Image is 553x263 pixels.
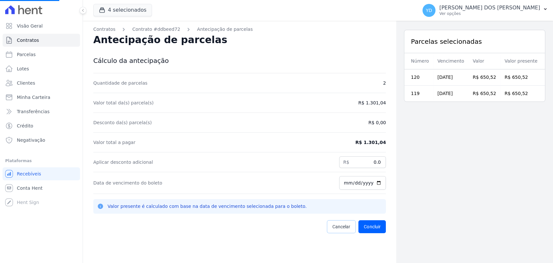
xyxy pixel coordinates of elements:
[17,108,50,115] span: Transferências
[404,86,433,102] td: 119
[404,69,433,86] td: 120
[93,26,386,33] nav: Breadcrumb
[17,171,41,177] span: Recebíveis
[358,100,386,106] dd: R$ 1.301,04
[93,160,153,165] label: Aplicar desconto adicional
[3,77,80,90] a: Clientes
[3,105,80,118] a: Transferências
[93,100,154,106] dt: Valor total da(s) parcela(s)
[108,203,382,210] p: Valor presente é calculado com base na data de vencimento selecionada para o boleto.
[3,48,80,61] a: Parcelas
[93,4,152,16] button: 4 selecionados
[368,119,386,126] dd: R$ 0,00
[93,57,169,65] span: Cálculo da antecipação
[501,69,545,86] td: R$ 650,52
[439,5,540,11] p: [PERSON_NAME] DOS [PERSON_NAME]
[3,119,80,132] a: Crédito
[93,180,162,185] label: Data de vencimento do boleto
[17,185,42,191] span: Conta Hent
[355,139,386,146] dd: R$ 1.301,04
[426,8,432,13] span: YD
[469,86,501,102] td: R$ 650,52
[3,34,80,47] a: Contratos
[469,69,501,86] td: R$ 650,52
[501,53,545,69] th: Valor presente
[17,66,29,72] span: Lotes
[17,80,35,86] span: Clientes
[327,220,356,233] a: Cancelar
[404,30,545,53] div: Parcelas selecionadas
[3,134,80,147] a: Negativação
[3,91,80,104] a: Minha Carteira
[343,160,349,165] span: R$
[93,34,227,45] span: Antecipação de parcelas
[17,37,39,43] span: Contratos
[439,11,540,16] p: Ver opções
[469,53,501,69] th: Valor
[197,26,253,33] a: Antecipação de parcelas
[5,157,77,165] div: Plataformas
[3,19,80,32] a: Visão Geral
[433,53,469,69] th: Vencimento
[93,80,147,86] label: Quantidade de parcelas
[358,220,386,233] button: Concluir
[17,51,36,58] span: Parcelas
[383,80,386,86] dd: 2
[17,94,50,101] span: Minha Carteira
[93,26,115,33] a: Contratos
[132,26,180,33] a: Contrato #ddbeed72
[501,86,545,102] td: R$ 650,52
[433,86,469,102] td: [DATE]
[332,223,350,230] span: Cancelar
[433,69,469,86] td: [DATE]
[404,53,433,69] th: Número
[17,137,45,143] span: Negativação
[93,119,152,126] dt: Desconto da(s) parcela(s)
[3,167,80,180] a: Recebíveis
[3,62,80,75] a: Lotes
[17,123,33,129] span: Crédito
[17,23,43,29] span: Visão Geral
[93,139,135,146] dt: Valor total a pagar
[417,1,553,19] button: YD [PERSON_NAME] DOS [PERSON_NAME] Ver opções
[3,182,80,195] a: Conta Hent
